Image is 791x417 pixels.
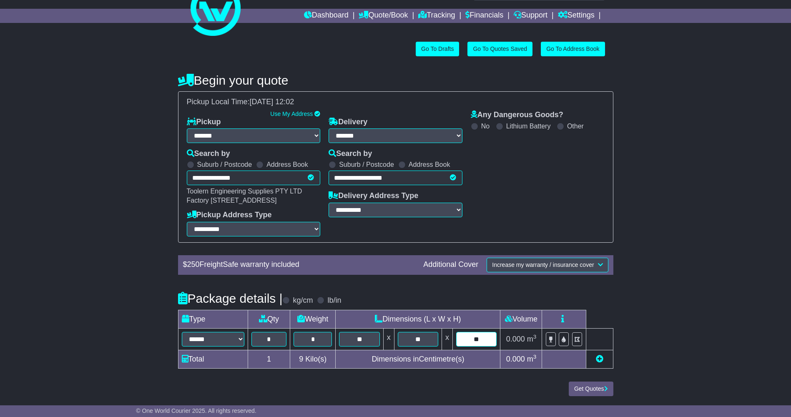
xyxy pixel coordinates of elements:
div: Pickup Local Time: [183,98,609,107]
label: Any Dangerous Goods? [471,111,563,120]
span: Factory [STREET_ADDRESS] [187,197,277,204]
td: Dimensions in Centimetre(s) [336,350,500,368]
a: Quote/Book [359,9,408,23]
span: Toolern Engineering Supplies PTY LTD [187,188,302,195]
a: Go To Quotes Saved [467,42,532,56]
label: Delivery [329,118,367,127]
td: 1 [248,350,290,368]
sup: 3 [533,354,537,360]
a: Settings [558,9,595,23]
div: $ FreightSafe warranty included [179,260,419,269]
span: 0.000 [506,355,525,363]
label: Pickup [187,118,221,127]
td: Volume [500,310,542,328]
label: lb/in [327,296,341,305]
label: Pickup Address Type [187,211,272,220]
label: kg/cm [293,296,313,305]
span: 0.000 [506,335,525,343]
label: Address Book [266,161,308,168]
td: Weight [290,310,336,328]
span: 9 [299,355,303,363]
button: Increase my warranty / insurance cover [487,258,608,272]
h4: Package details | [178,291,283,305]
button: Get Quotes [569,382,613,396]
td: Type [178,310,248,328]
label: Address Book [409,161,450,168]
a: Support [514,9,547,23]
span: m [527,335,537,343]
a: Go To Drafts [416,42,459,56]
td: Total [178,350,248,368]
span: © One World Courier 2025. All rights reserved. [136,407,256,414]
td: x [442,328,453,350]
h4: Begin your quote [178,73,613,87]
label: Search by [329,149,372,158]
a: Go To Address Book [541,42,605,56]
a: Use My Address [270,111,313,117]
label: Other [567,122,584,130]
label: Suburb / Postcode [339,161,394,168]
a: Tracking [418,9,455,23]
td: Qty [248,310,290,328]
label: Search by [187,149,230,158]
a: Add new item [596,355,603,363]
sup: 3 [533,334,537,340]
label: Delivery Address Type [329,191,418,201]
a: Dashboard [304,9,349,23]
label: No [481,122,490,130]
td: x [383,328,394,350]
span: m [527,355,537,363]
label: Lithium Battery [506,122,551,130]
span: Increase my warranty / insurance cover [492,261,594,268]
span: [DATE] 12:02 [250,98,294,106]
label: Suburb / Postcode [197,161,252,168]
a: Financials [465,9,503,23]
span: 250 [187,260,200,269]
td: Kilo(s) [290,350,336,368]
td: Dimensions (L x W x H) [336,310,500,328]
div: Additional Cover [419,260,482,269]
